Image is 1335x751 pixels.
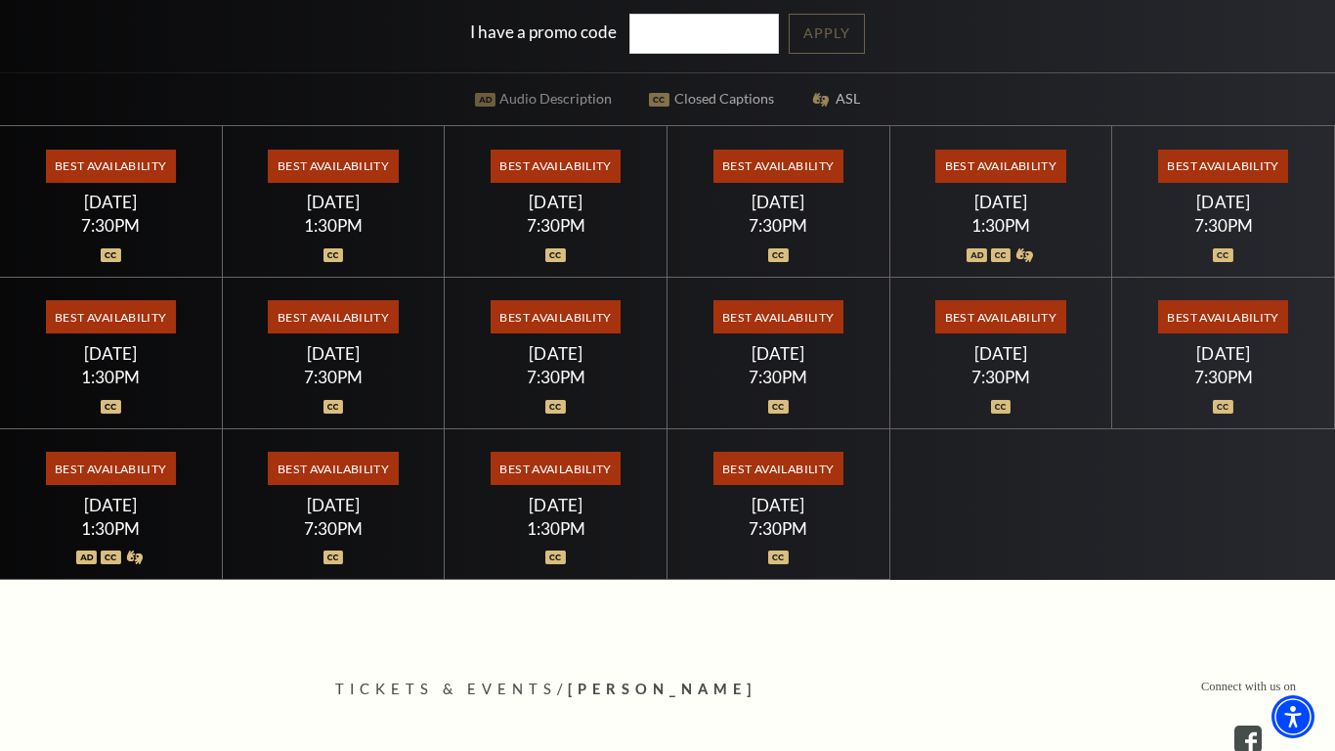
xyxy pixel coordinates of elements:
p: / [335,678,1000,702]
div: Accessibility Menu [1271,695,1314,738]
span: [PERSON_NAME] [568,681,756,697]
span: Best Availability [1158,300,1288,333]
span: Best Availability [268,452,398,485]
span: Best Availability [491,452,621,485]
div: 1:30PM [23,369,198,385]
div: 7:30PM [691,369,866,385]
span: Best Availability [935,150,1065,183]
span: Best Availability [1158,150,1288,183]
div: [DATE] [468,343,643,364]
div: [DATE] [245,343,420,364]
div: 7:30PM [1136,217,1311,234]
div: 1:30PM [245,217,420,234]
div: 7:30PM [691,520,866,537]
span: Best Availability [935,300,1065,333]
span: Best Availability [268,300,398,333]
div: [DATE] [23,192,198,212]
div: [DATE] [245,192,420,212]
div: 7:30PM [468,217,643,234]
p: Connect with us on [1201,678,1296,696]
span: Best Availability [268,150,398,183]
div: 1:30PM [913,217,1088,234]
span: Tickets & Events [335,681,557,697]
span: Best Availability [46,452,176,485]
div: [DATE] [1136,192,1311,212]
div: 7:30PM [691,217,866,234]
span: Best Availability [491,150,621,183]
div: [DATE] [468,192,643,212]
div: 1:30PM [468,520,643,537]
div: [DATE] [913,192,1088,212]
div: [DATE] [23,495,198,515]
span: Best Availability [491,300,621,333]
label: I have a promo code [470,21,617,41]
span: Best Availability [46,150,176,183]
div: [DATE] [1136,343,1311,364]
div: [DATE] [691,343,866,364]
span: Best Availability [713,452,843,485]
div: [DATE] [913,343,1088,364]
div: 7:30PM [23,217,198,234]
div: 7:30PM [1136,369,1311,385]
span: Best Availability [713,150,843,183]
div: [DATE] [691,192,866,212]
span: Best Availability [46,300,176,333]
div: 7:30PM [913,369,1088,385]
div: 7:30PM [468,369,643,385]
div: [DATE] [23,343,198,364]
div: 1:30PM [23,520,198,537]
div: [DATE] [245,495,420,515]
div: [DATE] [468,495,643,515]
div: 7:30PM [245,369,420,385]
div: [DATE] [691,495,866,515]
div: 7:30PM [245,520,420,537]
span: Best Availability [713,300,843,333]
